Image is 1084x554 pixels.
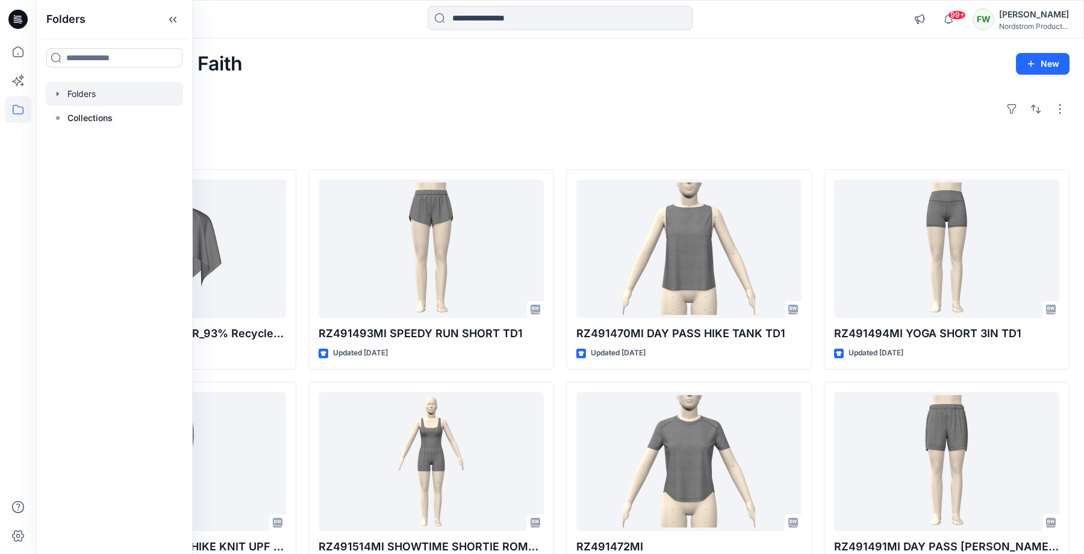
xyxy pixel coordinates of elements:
[591,347,646,359] p: Updated [DATE]
[576,179,802,319] a: RZ491470MI DAY PASS HIKE TANK TD1
[319,325,544,342] p: RZ491493MI SPEEDY RUN SHORT TD1
[999,22,1069,31] div: Nordstrom Product...
[948,10,966,20] span: 99+
[319,392,544,531] a: RZ491514MI SHOWTIME SHORTIE ROMPER TD1
[834,325,1059,342] p: RZ491494MI YOGA SHORT 3IN TD1
[67,111,113,125] p: Collections
[576,392,802,531] a: RZ491472MI
[999,7,1069,22] div: [PERSON_NAME]
[849,347,903,359] p: Updated [DATE]
[333,347,388,359] p: Updated [DATE]
[1016,53,1070,75] button: New
[973,8,994,30] div: FW
[834,392,1059,531] a: RZ491491MI DAY PASS TERRY SHORT TD1
[51,143,1070,157] h4: Styles
[834,179,1059,319] a: RZ491494MI YOGA SHORT 3IN TD1
[576,325,802,342] p: RZ491470MI DAY PASS HIKE TANK TD1
[319,179,544,319] a: RZ491493MI SPEEDY RUN SHORT TD1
